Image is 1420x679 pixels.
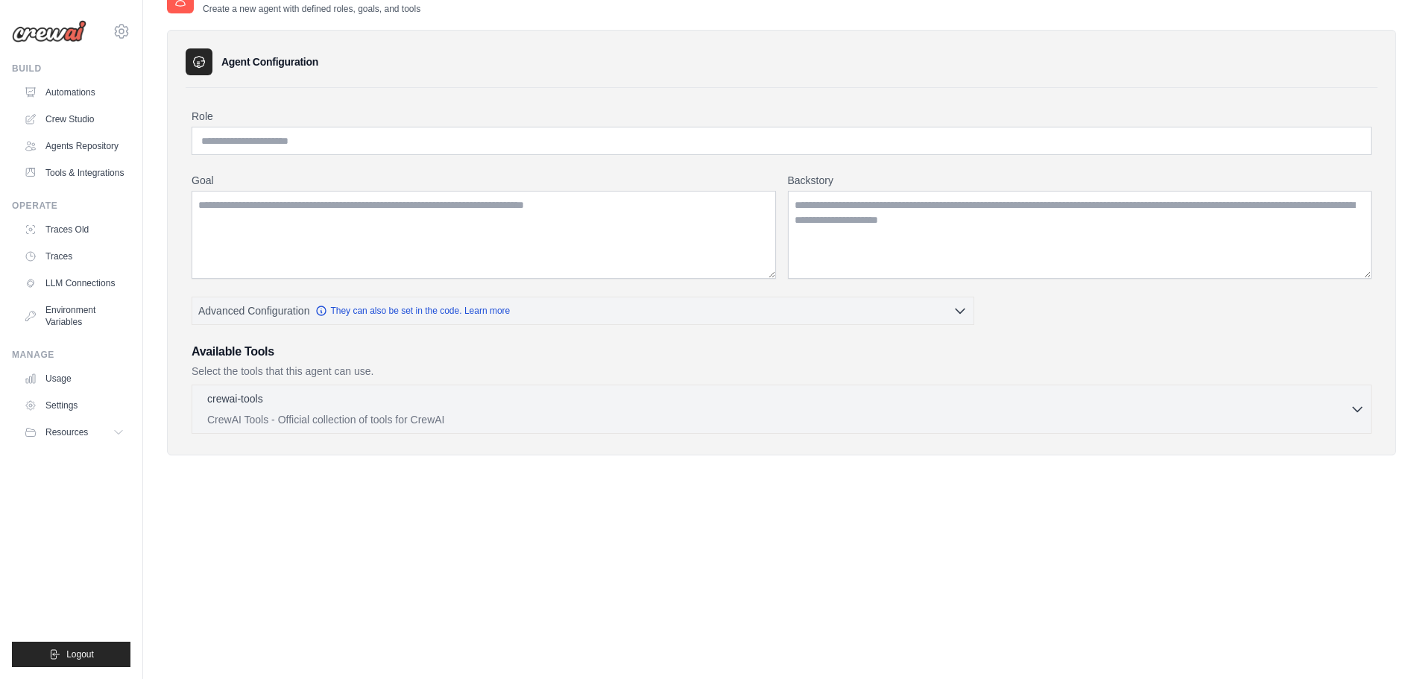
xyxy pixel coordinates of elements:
[18,271,130,295] a: LLM Connections
[192,173,776,188] label: Goal
[18,218,130,241] a: Traces Old
[66,648,94,660] span: Logout
[12,642,130,667] button: Logout
[12,20,86,42] img: Logo
[192,109,1372,124] label: Role
[12,63,130,75] div: Build
[192,297,974,324] button: Advanced Configuration They can also be set in the code. Learn more
[207,412,1350,427] p: CrewAI Tools - Official collection of tools for CrewAI
[198,391,1365,427] button: crewai-tools CrewAI Tools - Official collection of tools for CrewAI
[18,80,130,104] a: Automations
[12,200,130,212] div: Operate
[192,343,1372,361] h3: Available Tools
[315,305,510,317] a: They can also be set in the code. Learn more
[192,364,1372,379] p: Select the tools that this agent can use.
[18,244,130,268] a: Traces
[18,298,130,334] a: Environment Variables
[221,54,318,69] h3: Agent Configuration
[788,173,1372,188] label: Backstory
[198,303,309,318] span: Advanced Configuration
[203,3,420,15] p: Create a new agent with defined roles, goals, and tools
[18,394,130,417] a: Settings
[18,161,130,185] a: Tools & Integrations
[45,426,88,438] span: Resources
[18,420,130,444] button: Resources
[18,367,130,391] a: Usage
[18,107,130,131] a: Crew Studio
[18,134,130,158] a: Agents Repository
[12,349,130,361] div: Manage
[207,391,263,406] p: crewai-tools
